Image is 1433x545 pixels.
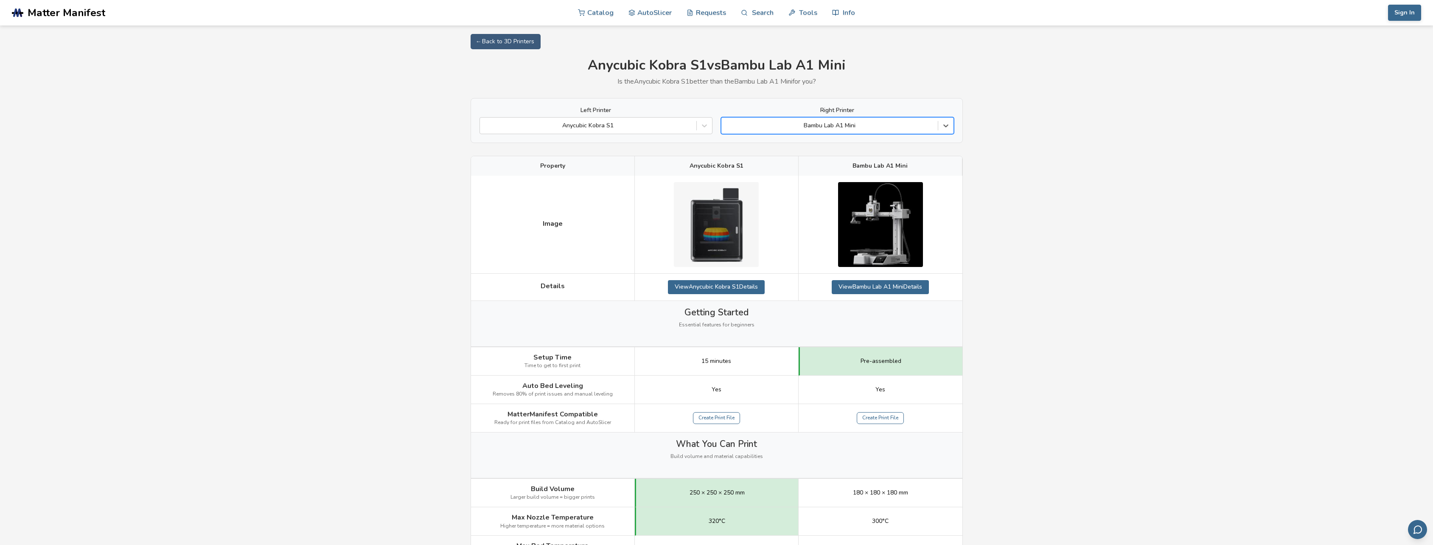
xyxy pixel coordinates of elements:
[690,489,745,496] span: 250 × 250 × 250 mm
[471,58,963,73] h1: Anycubic Kobra S1 vs Bambu Lab A1 Mini
[872,518,889,525] span: 300°C
[857,412,904,424] a: Create Print File
[668,280,765,294] a: ViewAnycubic Kobra S1Details
[1388,5,1421,21] button: Sign In
[693,412,740,424] a: Create Print File
[531,485,575,493] span: Build Volume
[709,518,725,525] span: 320°C
[512,514,594,521] span: Max Nozzle Temperature
[875,386,885,393] span: Yes
[861,358,901,365] span: Pre-assembled
[493,391,613,397] span: Removes 80% of print issues and manual leveling
[853,163,908,169] span: Bambu Lab A1 Mini
[838,182,923,267] img: Bambu Lab A1 Mini
[712,386,721,393] span: Yes
[674,182,759,267] img: Anycubic Kobra S1
[679,322,754,328] span: Essential features for beginners
[524,363,580,369] span: Time to get to first print
[480,107,712,114] label: Left Printer
[676,439,757,449] span: What You Can Print
[471,78,963,85] p: Is the Anycubic Kobra S1 better than the Bambu Lab A1 Mini for you?
[541,282,565,290] span: Details
[540,163,565,169] span: Property
[484,122,486,129] input: Anycubic Kobra S1
[1408,520,1427,539] button: Send feedback via email
[670,454,763,460] span: Build volume and material capabilities
[684,307,749,317] span: Getting Started
[543,220,563,228] span: Image
[522,382,583,390] span: Auto Bed Leveling
[832,280,929,294] a: ViewBambu Lab A1 MiniDetails
[508,410,598,418] span: MatterManifest Compatible
[701,358,731,365] span: 15 minutes
[494,420,611,426] span: Ready for print files from Catalog and AutoSlicer
[853,489,908,496] span: 180 × 180 × 180 mm
[721,107,954,114] label: Right Printer
[533,354,572,361] span: Setup Time
[28,7,105,19] span: Matter Manifest
[471,34,541,49] a: ← Back to 3D Printers
[500,523,605,529] span: Higher temperature = more material options
[690,163,743,169] span: Anycubic Kobra S1
[510,494,595,500] span: Larger build volume = bigger prints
